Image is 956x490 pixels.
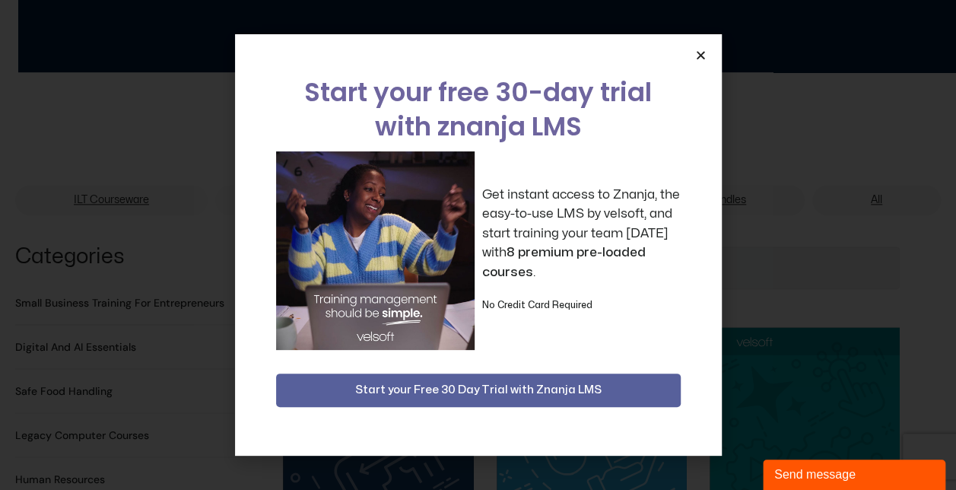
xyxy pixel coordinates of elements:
[763,457,948,490] iframe: chat widget
[482,246,646,278] strong: 8 premium pre-loaded courses
[695,49,707,61] a: Close
[276,374,681,407] button: Start your Free 30 Day Trial with Znanja LMS
[482,185,681,282] p: Get instant access to Znanja, the easy-to-use LMS by velsoft, and start training your team [DATE]...
[355,381,602,399] span: Start your Free 30 Day Trial with Znanja LMS
[482,301,592,310] strong: No Credit Card Required
[276,75,681,144] h2: Start your free 30-day trial with znanja LMS
[276,151,475,350] img: a woman sitting at her laptop dancing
